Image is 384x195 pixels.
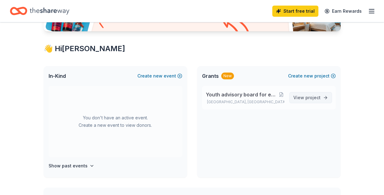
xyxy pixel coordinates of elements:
[49,86,182,157] div: You don't have an active event. Create a new event to view donors.
[49,72,66,80] span: In-Kind
[137,72,182,80] button: Createnewevent
[206,100,284,104] p: [GEOGRAPHIC_DATA], [GEOGRAPHIC_DATA]
[289,92,332,103] a: View project
[49,162,94,170] button: Show past events
[49,162,88,170] h4: Show past events
[202,72,219,80] span: Grants
[288,72,336,80] button: Createnewproject
[293,94,321,101] span: View
[220,13,251,36] img: Curvy arrow
[272,6,318,17] a: Start free trial
[153,72,162,80] span: new
[44,44,341,54] div: 👋 Hi [PERSON_NAME]
[221,73,234,79] div: New
[10,4,69,18] a: Home
[321,6,365,17] a: Earn Rewards
[206,91,278,98] span: Youth advisory board for emancipated [PERSON_NAME] youth
[305,95,321,100] span: project
[304,72,313,80] span: new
